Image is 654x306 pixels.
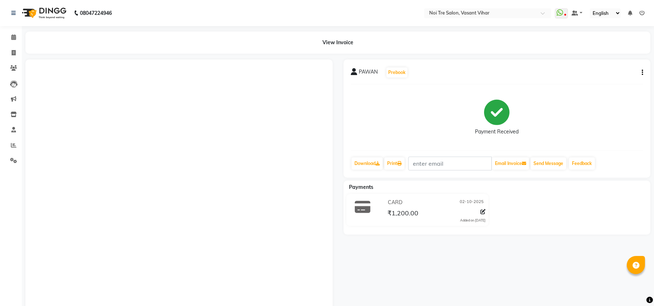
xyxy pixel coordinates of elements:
a: Print [384,157,405,170]
span: CARD [388,199,402,206]
span: ₹1,200.00 [387,209,418,219]
a: Download [352,157,383,170]
img: logo [19,3,68,23]
button: Email Invoice [492,157,529,170]
input: enter email [408,157,492,170]
div: Added on [DATE] [460,218,486,223]
iframe: chat widget [623,277,647,299]
div: View Invoice [25,32,650,54]
button: Send Message [531,157,566,170]
span: 02-10-2025 [460,199,484,206]
span: Payments [349,184,373,190]
div: Payment Received [475,128,519,136]
a: Feedback [569,157,595,170]
button: Prebook [386,67,407,78]
b: 08047224946 [80,3,112,23]
span: PAWAN [359,68,378,78]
